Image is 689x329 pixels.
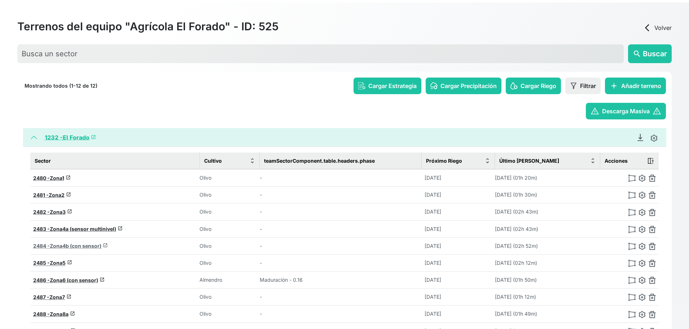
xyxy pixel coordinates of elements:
[499,157,559,164] span: Último [PERSON_NAME]
[653,107,661,115] span: warning
[260,220,422,237] td: -
[33,260,72,266] a: 2485 -Zona5launch
[521,82,556,90] span: Cargar Riego
[49,294,65,300] span: Zona7
[25,82,97,89] p: Mostrando todos (1-12 de 12)
[495,237,600,254] td: [DATE] (02h 52m)
[50,226,116,232] span: Zona4a (sensor multinivel)
[649,311,656,318] img: delete
[33,226,50,232] span: 2483 -
[50,277,98,283] span: Zona6 (con sensor)
[495,306,600,323] td: [DATE] (01h 49m)
[495,169,600,187] td: [DATE] (01h 20m)
[260,203,422,220] td: -
[199,237,259,254] td: Olivo
[33,175,50,181] span: 2480 -
[649,260,656,267] img: delete
[199,169,259,187] td: Olivo
[260,289,422,306] td: -
[199,289,259,306] td: Olivo
[590,158,596,163] img: sort
[103,243,108,248] span: launch
[591,107,599,115] span: warning
[260,187,422,203] td: -
[260,306,422,323] td: -
[17,44,624,63] input: Busca un sector
[570,82,577,89] img: filter
[67,209,72,214] span: launch
[250,158,255,163] img: sort
[638,192,646,199] img: edit
[17,20,278,33] h2: Terrenos del equipo "Agrícola El Forado" - ID: 525
[495,220,600,237] td: [DATE] (02h 43m)
[649,209,656,216] img: delete
[628,44,672,63] button: searchBuscar
[354,78,421,94] button: Cargar Estrategia
[628,260,636,267] img: modify-polygon
[495,187,600,203] td: [DATE] (01h 30m)
[199,254,259,271] td: Olivo
[649,294,656,301] img: delete
[638,175,646,182] img: edit
[50,260,66,266] span: Zona5
[50,243,101,249] span: Zona4b (con sensor)
[638,226,646,233] img: edit
[628,277,636,284] img: modify-polygon
[649,192,656,199] img: delete
[199,272,259,289] td: Almendro
[638,209,646,216] img: edit
[638,294,646,301] img: edit
[33,175,71,181] a: 2480 -Zona1launch
[633,134,648,141] a: Descargar Recomendación de Riego en PDF
[33,311,75,317] a: 2488 -Zona8alaunch
[565,78,601,94] button: Filtrar
[628,243,636,250] img: modify-polygon
[33,294,71,300] a: 2487 -Zona7launch
[430,82,438,89] img: rain-config
[199,203,259,220] td: Olivo
[91,135,96,140] span: launch
[425,259,464,267] p: [DATE]
[35,157,51,164] span: Sector
[33,243,50,249] span: 2484 -
[643,48,667,59] span: Buscar
[199,187,259,203] td: Olivo
[199,220,259,237] td: Olivo
[33,277,105,283] a: 2486 -Zona6 (con sensor)launch
[425,174,464,181] p: [DATE]
[425,191,464,198] p: [DATE]
[485,158,490,163] img: sort
[425,293,464,301] p: [DATE]
[70,311,75,316] span: launch
[628,311,636,318] img: modify-polygon
[586,103,666,119] button: warningDescarga Masivawarning
[204,157,222,164] span: Cultivo
[643,23,651,32] span: arrow_back_ios
[33,226,123,232] a: 2483 -Zona4a (sensor multinivel)launch
[650,135,658,142] img: edit
[425,208,464,215] p: [DATE]
[628,175,636,182] img: modify-polygon
[67,260,72,265] span: launch
[638,277,646,284] img: edit
[33,192,71,198] a: 2481 -Zona2launch
[649,243,656,250] img: delete
[426,78,501,94] button: Cargar Precipitación
[264,157,375,164] span: teamSectorComponent.table.headers.phase
[33,209,50,215] span: 2482 -
[199,306,259,323] td: Olivo
[33,192,49,198] span: 2481 -
[628,209,636,216] img: modify-polygon
[33,277,50,283] span: 2486 -
[100,277,105,282] span: launch
[610,82,618,90] span: add
[425,225,464,233] p: [DATE]
[358,82,365,89] img: strategy-config
[425,242,464,250] p: [DATE]
[33,209,72,215] a: 2482 -Zona3launch
[260,254,422,271] td: -
[643,23,672,32] a: arrow_back_iosVolver
[605,157,628,164] span: Acciones
[260,169,422,187] td: -
[495,254,600,271] td: [DATE] (02h 12m)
